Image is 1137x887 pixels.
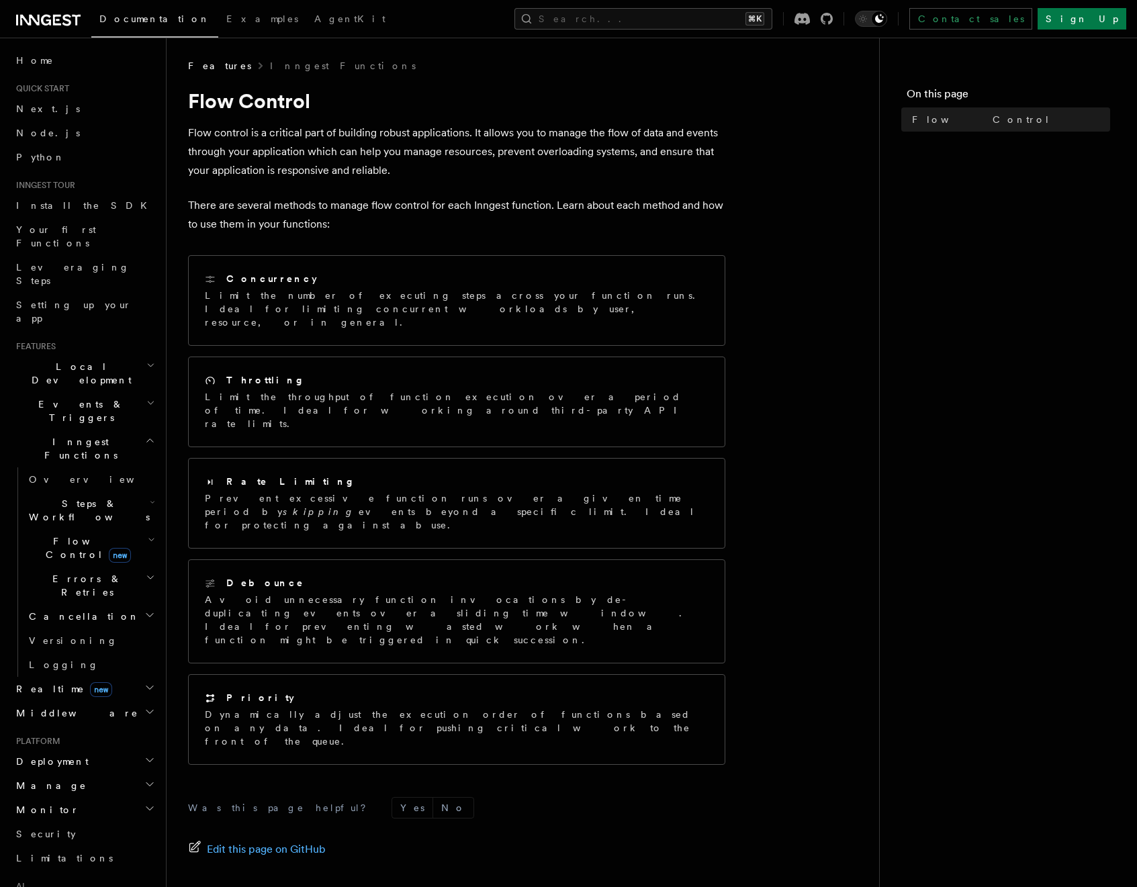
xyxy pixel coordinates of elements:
[11,398,146,424] span: Events & Triggers
[11,180,75,191] span: Inngest tour
[907,86,1110,107] h4: On this page
[24,567,158,604] button: Errors & Retries
[11,779,87,792] span: Manage
[16,152,65,162] span: Python
[11,392,158,430] button: Events & Triggers
[226,475,355,488] h2: Rate Limiting
[188,674,725,765] a: PriorityDynamically adjust the execution order of functions based on any data. Ideal for pushing ...
[24,492,158,529] button: Steps & Workflows
[16,54,54,67] span: Home
[11,255,158,293] a: Leveraging Steps
[16,128,80,138] span: Node.js
[514,8,772,30] button: Search...⌘K
[188,89,725,113] h1: Flow Control
[306,4,394,36] a: AgentKit
[188,357,725,447] a: ThrottlingLimit the throughput of function execution over a period of time. Ideal for working aro...
[1038,8,1126,30] a: Sign Up
[99,13,210,24] span: Documentation
[907,107,1110,132] a: Flow Control
[16,224,96,248] span: Your first Functions
[24,628,158,653] a: Versioning
[11,121,158,145] a: Node.js
[91,4,218,38] a: Documentation
[226,272,317,285] h2: Concurrency
[205,593,709,647] p: Avoid unnecessary function invocations by de-duplicating events over a sliding time window. Ideal...
[24,534,148,561] span: Flow Control
[24,610,140,623] span: Cancellation
[433,798,473,818] button: No
[11,822,158,846] a: Security
[11,435,145,462] span: Inngest Functions
[11,341,56,352] span: Features
[16,853,113,863] span: Limitations
[11,682,112,696] span: Realtime
[11,701,158,725] button: Middleware
[188,840,326,859] a: Edit this page on GitHub
[24,529,158,567] button: Flow Controlnew
[11,846,158,870] a: Limitations
[205,708,709,748] p: Dynamically adjust the execution order of functions based on any data. Ideal for pushing critical...
[11,97,158,121] a: Next.js
[270,59,416,73] a: Inngest Functions
[16,299,132,324] span: Setting up your app
[16,200,155,211] span: Install the SDK
[11,803,79,816] span: Monitor
[109,548,131,563] span: new
[11,774,158,798] button: Manage
[24,467,158,492] a: Overview
[16,103,80,114] span: Next.js
[11,193,158,218] a: Install the SDK
[11,798,158,822] button: Monitor
[188,458,725,549] a: Rate LimitingPrevent excessive function runs over a given time period byskippingevents beyond a s...
[912,113,1050,126] span: Flow Control
[11,755,89,768] span: Deployment
[11,706,138,720] span: Middleware
[11,83,69,94] span: Quick start
[188,124,725,180] p: Flow control is a critical part of building robust applications. It allows you to manage the flow...
[11,677,158,701] button: Realtimenew
[11,430,158,467] button: Inngest Functions
[207,840,326,859] span: Edit this page on GitHub
[90,682,112,697] span: new
[205,289,709,329] p: Limit the number of executing steps across your function runs. Ideal for limiting concurrent work...
[11,48,158,73] a: Home
[11,736,60,747] span: Platform
[188,559,725,663] a: DebounceAvoid unnecessary function invocations by de-duplicating events over a sliding time windo...
[226,691,294,704] h2: Priority
[11,293,158,330] a: Setting up your app
[205,390,709,430] p: Limit the throughput of function execution over a period of time. Ideal for working around third-...
[11,749,158,774] button: Deployment
[188,196,725,234] p: There are several methods to manage flow control for each Inngest function. Learn about each meth...
[226,13,298,24] span: Examples
[188,59,251,73] span: Features
[909,8,1032,30] a: Contact sales
[24,572,146,599] span: Errors & Retries
[29,635,118,646] span: Versioning
[29,474,167,485] span: Overview
[188,801,375,814] p: Was this page helpful?
[205,492,709,532] p: Prevent excessive function runs over a given time period by events beyond a specific limit. Ideal...
[11,360,146,387] span: Local Development
[226,576,304,590] h2: Debounce
[11,218,158,255] a: Your first Functions
[29,659,99,670] span: Logging
[24,653,158,677] a: Logging
[24,604,158,628] button: Cancellation
[283,506,359,517] em: skipping
[392,798,433,818] button: Yes
[314,13,385,24] span: AgentKit
[11,355,158,392] button: Local Development
[188,255,725,346] a: ConcurrencyLimit the number of executing steps across your function runs. Ideal for limiting conc...
[745,12,764,26] kbd: ⌘K
[855,11,887,27] button: Toggle dark mode
[11,145,158,169] a: Python
[11,467,158,677] div: Inngest Functions
[24,497,150,524] span: Steps & Workflows
[16,829,76,839] span: Security
[218,4,306,36] a: Examples
[16,262,130,286] span: Leveraging Steps
[226,373,305,387] h2: Throttling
